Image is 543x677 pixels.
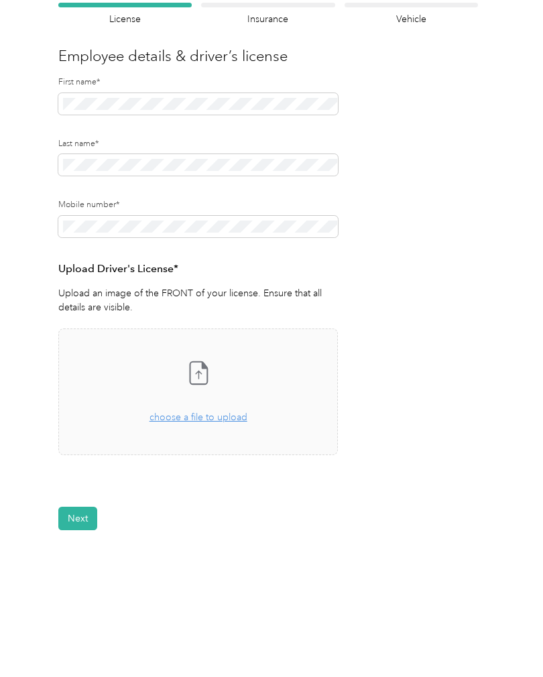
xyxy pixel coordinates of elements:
iframe: Everlance-gr Chat Button Frame [468,602,543,677]
h3: Employee details & driver’s license [58,45,478,67]
h4: Vehicle [345,12,478,26]
span: choose a file to upload [59,329,337,454]
p: Upload an image of the FRONT of your license. Ensure that all details are visible. [58,286,338,314]
label: Mobile number* [58,199,338,211]
label: First name* [58,76,338,88]
h4: Insurance [201,12,335,26]
span: choose a file to upload [149,412,247,423]
h4: License [58,12,192,26]
label: Last name* [58,138,338,150]
button: Next [58,507,97,530]
h3: Upload Driver's License* [58,261,338,278]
